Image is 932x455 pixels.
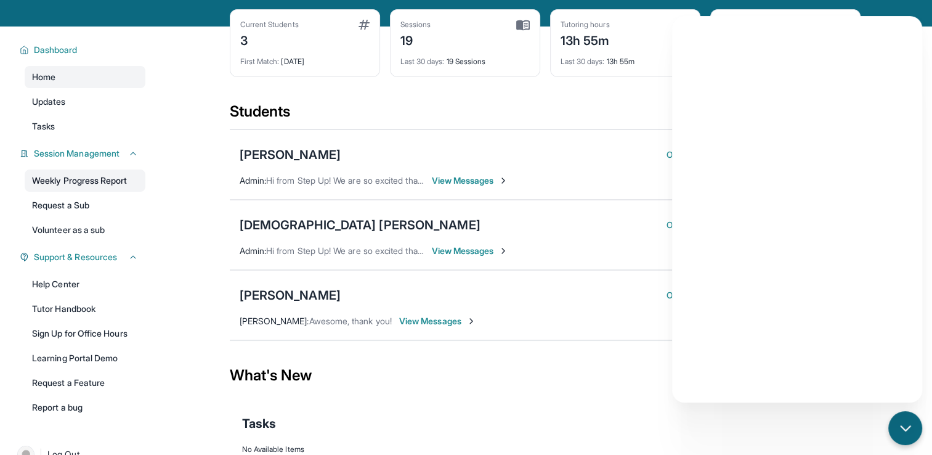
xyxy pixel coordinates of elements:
span: Admin : [240,245,266,256]
span: Updates [32,96,66,108]
button: Open Session Guide [666,219,760,231]
div: What's New [230,348,861,403]
a: Home [25,66,145,88]
div: Tutoring hours [561,20,610,30]
span: Last 30 days : [561,57,605,66]
span: View Messages [399,315,476,327]
button: Open Session Guide [666,289,760,301]
a: Weekly Progress Report [25,170,145,192]
span: Support & Resources [34,251,117,263]
img: Chevron-Right [498,246,508,256]
a: Request a Sub [25,194,145,216]
div: [DEMOGRAPHIC_DATA] [PERSON_NAME] [240,216,480,234]
span: Dashboard [34,44,78,56]
div: 3 [240,30,299,49]
a: Help Center [25,273,145,295]
span: Session Management [34,147,120,160]
img: Chevron-Right [498,176,508,186]
span: View Messages [432,174,509,187]
button: Open Session Guide [666,149,760,161]
a: Sign Up for Office Hours [25,322,145,345]
div: 19 Sessions [400,49,530,67]
div: No Available Items [242,445,848,454]
span: Last 30 days : [400,57,445,66]
a: Volunteer as a sub [25,219,145,241]
span: First Match : [240,57,280,66]
div: Current Students [240,20,299,30]
a: Updates [25,91,145,113]
a: Tutor Handbook [25,298,145,320]
div: Students [230,102,861,129]
div: 13h 55m [561,49,690,67]
div: 13h 55m [561,30,610,49]
img: Chevron-Right [466,316,476,326]
span: Tasks [242,415,276,432]
span: Tasks [32,120,55,133]
button: Session Management [29,147,138,160]
div: Sessions [400,20,431,30]
button: Dashboard [29,44,138,56]
iframe: Chatbot [672,16,922,403]
img: card [359,20,370,30]
a: Learning Portal Demo [25,347,145,369]
div: [PERSON_NAME] [240,287,341,304]
span: [PERSON_NAME] : [240,316,309,326]
a: Tasks [25,115,145,137]
span: Awesome, thank you! [309,316,392,326]
button: Support & Resources [29,251,138,263]
div: 19 [400,30,431,49]
div: [DATE] [240,49,370,67]
span: Home [32,71,55,83]
a: Request a Feature [25,372,145,394]
img: card [516,20,530,31]
span: Admin : [240,175,266,186]
button: chat-button [888,411,922,445]
a: Report a bug [25,396,145,419]
div: [PERSON_NAME] [240,146,341,163]
span: View Messages [432,245,509,257]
